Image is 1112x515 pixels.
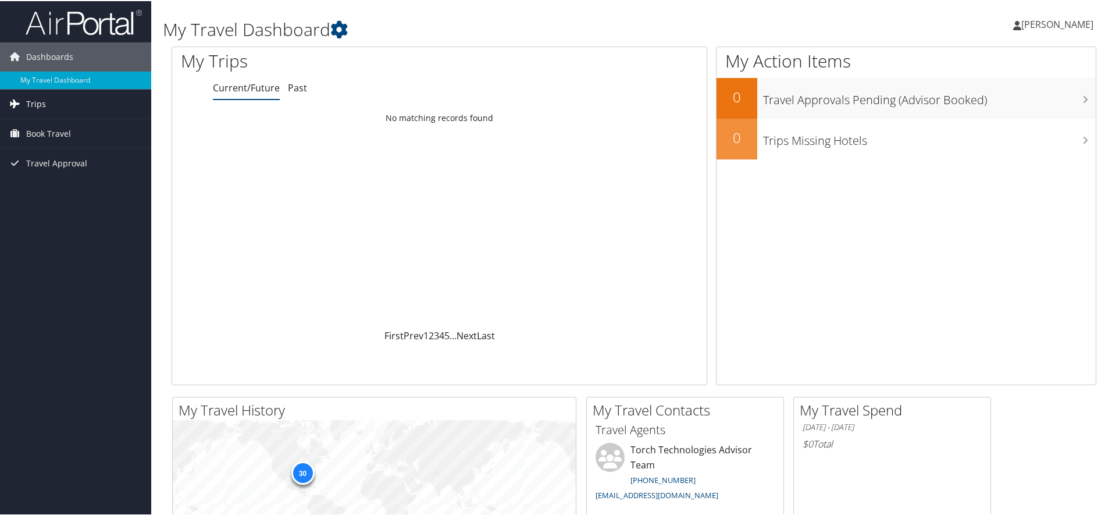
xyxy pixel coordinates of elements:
a: Past [288,80,307,93]
h2: 0 [717,86,757,106]
h3: Travel Agents [596,421,775,437]
span: Book Travel [26,118,71,147]
a: Next [457,328,477,341]
a: Current/Future [213,80,280,93]
span: $0 [803,436,813,449]
img: airportal-logo.png [26,8,142,35]
a: First [384,328,404,341]
h6: [DATE] - [DATE] [803,421,982,432]
a: 0Trips Missing Hotels [717,118,1096,158]
a: 0Travel Approvals Pending (Advisor Booked) [717,77,1096,118]
a: Prev [404,328,423,341]
span: Trips [26,88,46,118]
a: 3 [434,328,439,341]
h6: Total [803,436,982,449]
h3: Travel Approvals Pending (Advisor Booked) [763,85,1096,107]
span: Travel Approval [26,148,87,177]
a: Last [477,328,495,341]
a: 2 [429,328,434,341]
span: [PERSON_NAME] [1021,17,1093,30]
div: 30 [291,460,314,484]
a: [EMAIL_ADDRESS][DOMAIN_NAME] [596,489,718,499]
h1: My Action Items [717,48,1096,72]
a: 5 [444,328,450,341]
h2: 0 [717,127,757,147]
a: 1 [423,328,429,341]
h1: My Trips [181,48,475,72]
h3: Trips Missing Hotels [763,126,1096,148]
td: No matching records found [172,106,707,127]
span: … [450,328,457,341]
h2: My Travel History [179,399,576,419]
a: [PERSON_NAME] [1013,6,1105,41]
li: Torch Technologies Advisor Team [590,442,780,504]
a: 4 [439,328,444,341]
a: [PHONE_NUMBER] [630,474,696,484]
span: Dashboards [26,41,73,70]
h2: My Travel Contacts [593,399,783,419]
h2: My Travel Spend [800,399,990,419]
h1: My Travel Dashboard [163,16,791,41]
